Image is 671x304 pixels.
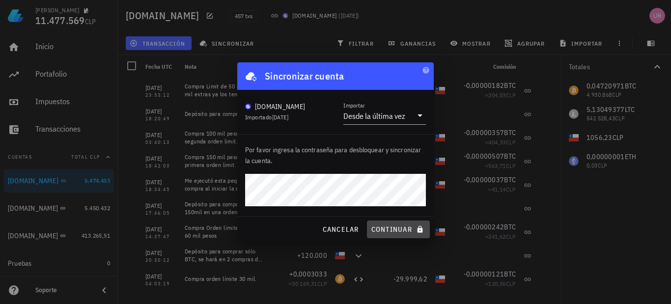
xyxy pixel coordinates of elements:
[322,225,359,234] span: cancelar
[343,111,405,121] div: Desde la última vez
[371,225,426,234] span: continuar
[265,68,344,84] div: Sincronizar cuenta
[245,104,251,110] img: BudaPuntoCom
[272,113,288,121] span: [DATE]
[318,221,363,238] button: cancelar
[343,108,426,124] div: ImportarDesde la última vez
[245,113,288,121] span: Importado
[367,221,430,238] button: continuar
[255,102,305,111] div: [DOMAIN_NAME]
[343,102,365,109] label: Importar
[245,144,426,166] p: Por favor ingresa la contraseña para desbloquear y sincronizar la cuenta.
